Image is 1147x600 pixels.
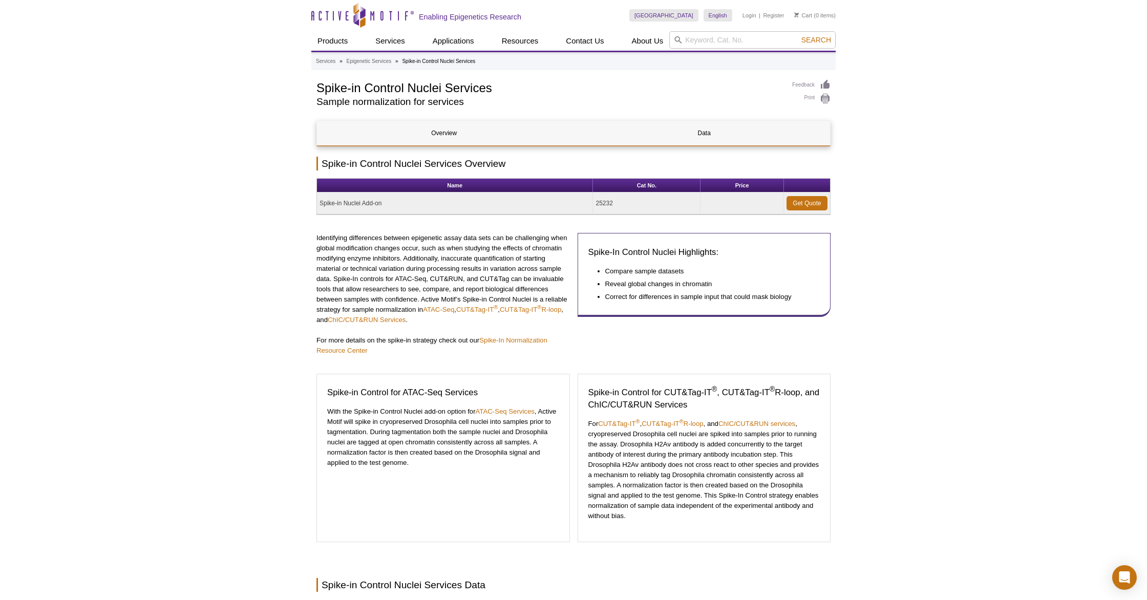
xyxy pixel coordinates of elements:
a: Get Quote [787,196,827,210]
a: Services [316,57,335,66]
th: Name [317,179,593,192]
sup: ® [712,385,717,394]
a: CUT&Tag-IT®R-loop [500,306,561,313]
p: With the Spike-in Control Nuclei add-on option for , Active Motif will spike in cryopreserved Dro... [327,406,559,468]
sup: ® [537,304,541,310]
a: Cart [794,12,812,19]
div: Open Intercom Messenger [1112,565,1137,590]
sup: ® [770,385,775,394]
a: CUT&Tag-IT® [598,420,640,427]
a: Services [369,31,411,51]
a: Register [763,12,784,19]
a: Epigenetic Services [346,57,391,66]
a: Login [742,12,756,19]
td: Spike-in Nuclei Add-on [317,192,593,215]
a: ChIC/CUT&RUN services [718,420,795,427]
input: Keyword, Cat. No. [669,31,836,49]
a: ChIC/CUT&RUN Services [328,316,406,324]
th: Price [700,179,784,192]
h3: Spike-in Control for ATAC-Seq Services [327,387,559,399]
sup: ® [679,418,684,424]
span: Search [801,36,831,44]
li: Reveal global changes in chromatin [605,279,810,289]
a: CUT&Tag-IT® [456,306,498,313]
h3: Spike-in Control for CUT&Tag-IT , CUT&Tag-IT R-loop, and ChIC/CUT&RUN Services [588,387,820,411]
sup: ® [494,304,498,310]
a: English [704,9,732,22]
th: Cat No. [593,179,700,192]
a: Print [792,93,831,104]
h3: Spike-In Control Nuclei Highlights: [588,246,820,259]
img: Your Cart [794,12,799,17]
a: Contact Us [560,31,610,51]
p: For , , and , cryopreserved Drosophila cell nuclei are spiked into samples prior to running the a... [588,419,820,521]
button: Search [798,35,834,45]
a: Overview [317,121,571,145]
li: Compare sample datasets [605,266,810,276]
a: Products [311,31,354,51]
li: » [395,58,398,64]
a: ATAC-Seq [423,306,454,313]
a: Feedback [792,79,831,91]
li: Spike-in Control Nuclei Services [402,58,475,64]
a: Resources [496,31,545,51]
td: 25232 [593,192,700,215]
h2: Spike-in Control Nuclei Services Overview [316,157,831,170]
p: For more details on the spike-in strategy check out our [316,335,570,356]
a: CUT&Tag-IT®R-loop [642,420,703,427]
h1: Spike-in Control Nuclei Services [316,79,782,95]
li: | [759,9,760,22]
h2: Enabling Epigenetics Research [419,12,521,22]
li: (0 items) [794,9,836,22]
a: [GEOGRAPHIC_DATA] [629,9,698,22]
h2: Spike-in Control Nuclei Services Data [316,578,831,592]
a: About Us [626,31,670,51]
li: » [339,58,343,64]
a: Data [577,121,831,145]
h2: Sample normalization for services [316,97,782,106]
li: Correct for differences in sample input that could mask biology [605,292,810,302]
a: ATAC-Seq Services [476,408,535,415]
p: Identifying differences between epigenetic assay data sets can be challenging when global modific... [316,233,570,325]
sup: ® [636,418,640,424]
a: Applications [427,31,480,51]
